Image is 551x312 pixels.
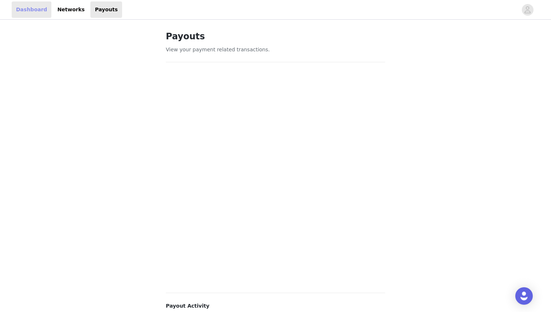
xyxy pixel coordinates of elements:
h4: Payout Activity [166,302,385,310]
a: Dashboard [12,1,51,18]
h1: Payouts [166,30,385,43]
a: Networks [53,1,89,18]
a: Payouts [90,1,122,18]
div: avatar [524,4,531,16]
p: View your payment related transactions. [166,46,385,54]
div: Open Intercom Messenger [515,287,533,305]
